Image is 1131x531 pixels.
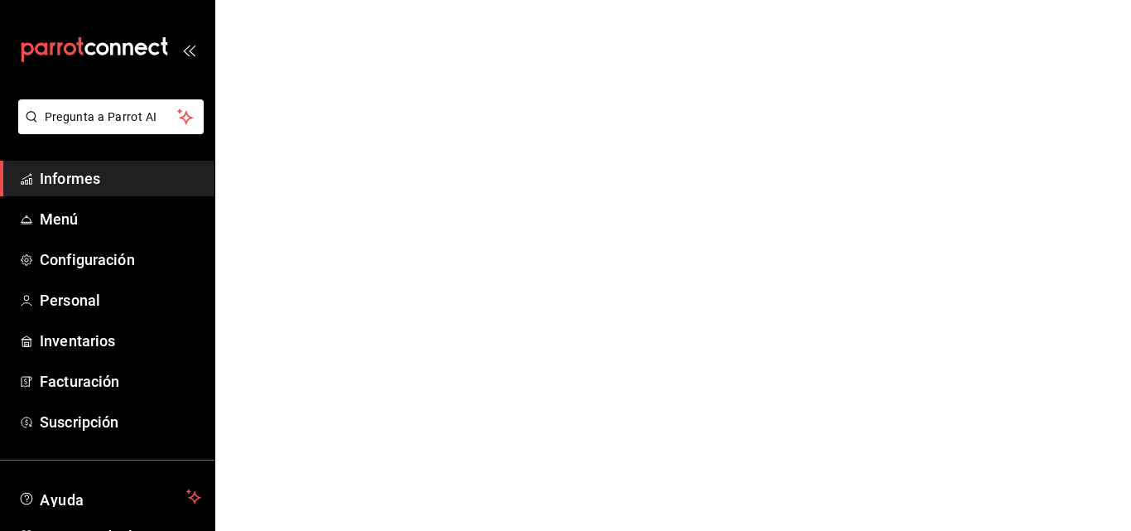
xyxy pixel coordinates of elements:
[40,251,135,268] font: Configuración
[40,332,115,350] font: Inventarios
[18,99,204,134] button: Pregunta a Parrot AI
[40,170,100,187] font: Informes
[40,491,84,509] font: Ayuda
[182,43,195,56] button: abrir_cajón_menú
[40,373,119,390] font: Facturación
[40,210,79,228] font: Menú
[40,413,118,431] font: Suscripción
[40,292,100,309] font: Personal
[45,110,157,123] font: Pregunta a Parrot AI
[12,120,204,138] a: Pregunta a Parrot AI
